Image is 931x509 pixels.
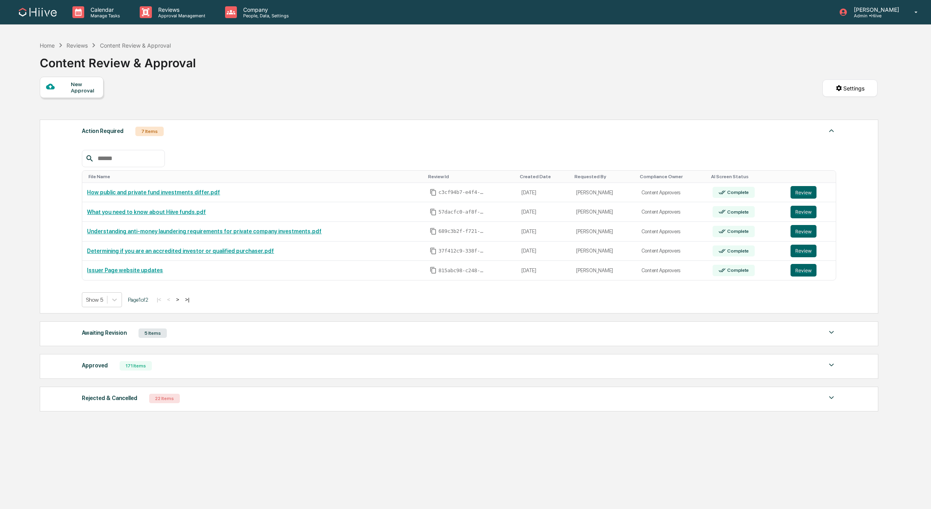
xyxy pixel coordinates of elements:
div: Toggle SortBy [520,174,568,179]
div: New Approval [71,81,97,94]
p: Company [237,6,293,13]
button: Review [791,264,816,277]
td: Content Approvers [637,183,708,203]
button: Review [791,245,816,257]
p: [PERSON_NAME] [848,6,903,13]
button: |< [154,296,163,303]
td: [DATE] [517,222,571,242]
button: Review [791,186,816,199]
div: Awaiting Revision [82,328,127,338]
td: [DATE] [517,202,571,222]
p: Admin • Hiive [848,13,903,18]
td: [DATE] [517,242,571,261]
div: Toggle SortBy [711,174,783,179]
div: 171 Items [120,361,152,371]
td: [PERSON_NAME] [571,183,636,203]
button: Review [791,206,816,218]
div: Content Review & Approval [100,42,171,49]
a: How public and private fund investments differ.pdf [87,189,220,195]
td: [PERSON_NAME] [571,261,636,280]
a: Review [791,245,831,257]
a: What you need to know about Hiive funds.pdf [87,209,206,215]
img: caret [827,328,836,337]
div: Complete [726,209,749,215]
td: Content Approvers [637,202,708,222]
span: 815abc98-c248-4f62-a147-d06131b3a24d [438,267,486,274]
div: Approved [82,360,108,371]
span: c3cf94b7-e4f4-4a11-bdb7-54460614abdc [438,189,486,195]
td: Content Approvers [637,261,708,280]
a: Determining if you are an accredited investor or qualified purchaser.pdf [87,248,274,254]
td: Content Approvers [637,242,708,261]
div: Content Review & Approval [40,50,196,70]
div: Home [40,42,55,49]
div: Complete [726,229,749,234]
p: Calendar [84,6,124,13]
span: Copy Id [430,189,437,196]
a: Review [791,206,831,218]
td: [PERSON_NAME] [571,202,636,222]
div: Toggle SortBy [574,174,633,179]
button: Review [791,225,816,238]
div: Complete [726,248,749,254]
div: Action Required [82,126,124,136]
img: caret [827,393,836,402]
div: Complete [726,267,749,273]
td: Content Approvers [637,222,708,242]
iframe: Open customer support [906,483,927,504]
span: Copy Id [430,208,437,216]
span: 57dacfc0-af8f-40ac-b1d4-848c6e3b2a1b [438,209,486,215]
div: 22 Items [149,394,180,403]
span: Copy Id [430,247,437,254]
button: < [165,296,173,303]
button: > [174,296,181,303]
p: Approval Management [152,13,209,18]
div: Toggle SortBy [428,174,514,179]
a: Understanding anti-money laundering requirements for private company investments.pdf [87,228,321,234]
div: Toggle SortBy [792,174,832,179]
span: 689c3b2f-f721-43d9-acbb-87360bc1cb55 [438,228,486,234]
td: [PERSON_NAME] [571,242,636,261]
div: Toggle SortBy [640,174,705,179]
td: [DATE] [517,183,571,203]
div: Rejected & Cancelled [82,393,137,403]
a: Review [791,264,831,277]
p: Manage Tasks [84,13,124,18]
div: Reviews [66,42,88,49]
div: Complete [726,190,749,195]
span: Copy Id [430,228,437,235]
img: caret [827,126,836,135]
p: Reviews [152,6,209,13]
img: logo [19,8,57,17]
button: >| [183,296,192,303]
span: 37f412c9-338f-42cb-99a2-e0de738d2756 [438,248,486,254]
a: Review [791,186,831,199]
button: Settings [822,79,877,97]
span: Page 1 of 2 [128,297,148,303]
a: Issuer Page website updates [87,267,163,273]
td: [PERSON_NAME] [571,222,636,242]
td: [DATE] [517,261,571,280]
div: Toggle SortBy [89,174,422,179]
img: caret [827,360,836,370]
div: 5 Items [139,328,167,338]
p: People, Data, Settings [237,13,293,18]
a: Review [791,225,831,238]
div: 7 Items [135,127,164,136]
span: Copy Id [430,267,437,274]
